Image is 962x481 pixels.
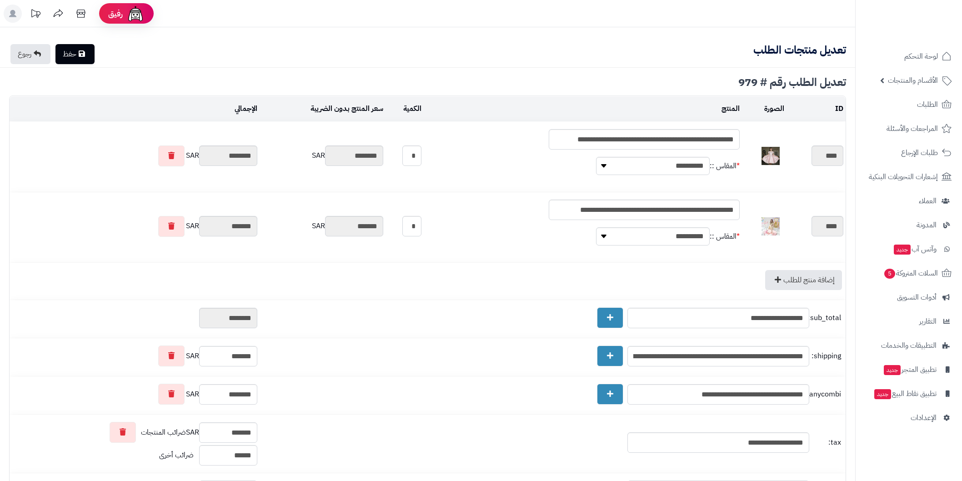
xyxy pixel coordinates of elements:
a: تطبيق نقاط البيعجديد [861,383,957,405]
span: طلبات الإرجاع [901,146,938,159]
span: المدونة [917,219,937,231]
span: bganycombi: [812,389,841,400]
div: تعديل الطلب رقم # 979 [9,77,846,88]
span: أدوات التسويق [897,291,937,304]
td: المقاس :: [710,220,740,253]
div: SAR [262,216,383,236]
span: ضرائب أخرى [159,450,194,461]
span: وآتس آب [893,243,937,256]
div: SAR [12,145,257,166]
span: shipping: [812,351,841,361]
span: إشعارات التحويلات البنكية [869,170,938,183]
b: تعديل منتجات الطلب [753,42,846,58]
span: الإعدادات [911,411,937,424]
span: رفيق [108,8,123,19]
a: العملاء [861,190,957,212]
span: tax: [812,437,841,448]
img: 1756220506-413A4990-40x40.jpeg [762,147,780,165]
div: SAR [12,384,257,405]
span: التقارير [919,315,937,328]
a: وآتس آبجديد [861,238,957,260]
td: الصورة [742,96,787,121]
td: سعر المنتج بدون الضريبة [260,96,386,121]
div: SAR [12,346,257,366]
span: التطبيقات والخدمات [881,339,937,352]
span: 5 [884,269,895,279]
a: الإعدادات [861,407,957,429]
span: المراجعات والأسئلة [887,122,938,135]
a: رجوع [10,44,50,64]
span: ضرائب المنتجات [141,427,186,438]
a: الطلبات [861,94,957,115]
img: 1757260580-IMG_0696%20(1)-40x40.jpeg [762,217,780,235]
td: المنتج [424,96,742,121]
span: الأقسام والمنتجات [888,74,938,87]
div: SAR [12,216,257,237]
a: طلبات الإرجاع [861,142,957,164]
span: تطبيق نقاط البيع [873,387,937,400]
span: لوحة التحكم [904,50,938,63]
a: التقارير [861,311,957,332]
a: المراجعات والأسئلة [861,118,957,140]
a: حفظ [55,44,95,64]
span: جديد [894,245,911,255]
a: لوحة التحكم [861,45,957,67]
td: ID [787,96,846,121]
td: الإجمالي [10,96,260,121]
span: جديد [874,389,891,399]
a: تحديثات المنصة [24,5,47,25]
td: المقاس :: [710,150,740,182]
div: SAR [12,422,257,443]
a: أدوات التسويق [861,286,957,308]
td: الكمية [386,96,424,121]
span: تطبيق المتجر [883,363,937,376]
a: إشعارات التحويلات البنكية [861,166,957,188]
a: السلات المتروكة5 [861,262,957,284]
span: العملاء [919,195,937,207]
div: SAR [262,145,383,166]
img: ai-face.png [126,5,145,23]
span: جديد [884,365,901,375]
span: sub_total: [812,313,841,323]
a: إضافة منتج للطلب [765,270,842,290]
a: المدونة [861,214,957,236]
a: تطبيق المتجرجديد [861,359,957,381]
a: التطبيقات والخدمات [861,335,957,356]
span: السلات المتروكة [883,267,938,280]
span: الطلبات [917,98,938,111]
